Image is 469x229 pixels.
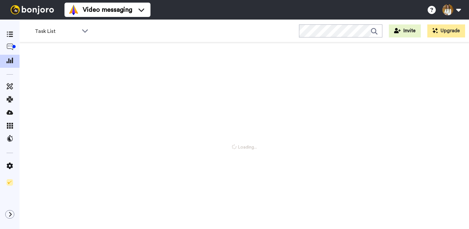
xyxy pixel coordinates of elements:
span: Loading... [232,144,257,150]
button: Invite [389,24,421,37]
span: Video messaging [83,5,132,14]
span: Task List [35,27,78,35]
button: Upgrade [427,24,465,37]
img: vm-color.svg [68,5,79,15]
img: bj-logo-header-white.svg [8,5,57,14]
img: Checklist.svg [7,179,13,186]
